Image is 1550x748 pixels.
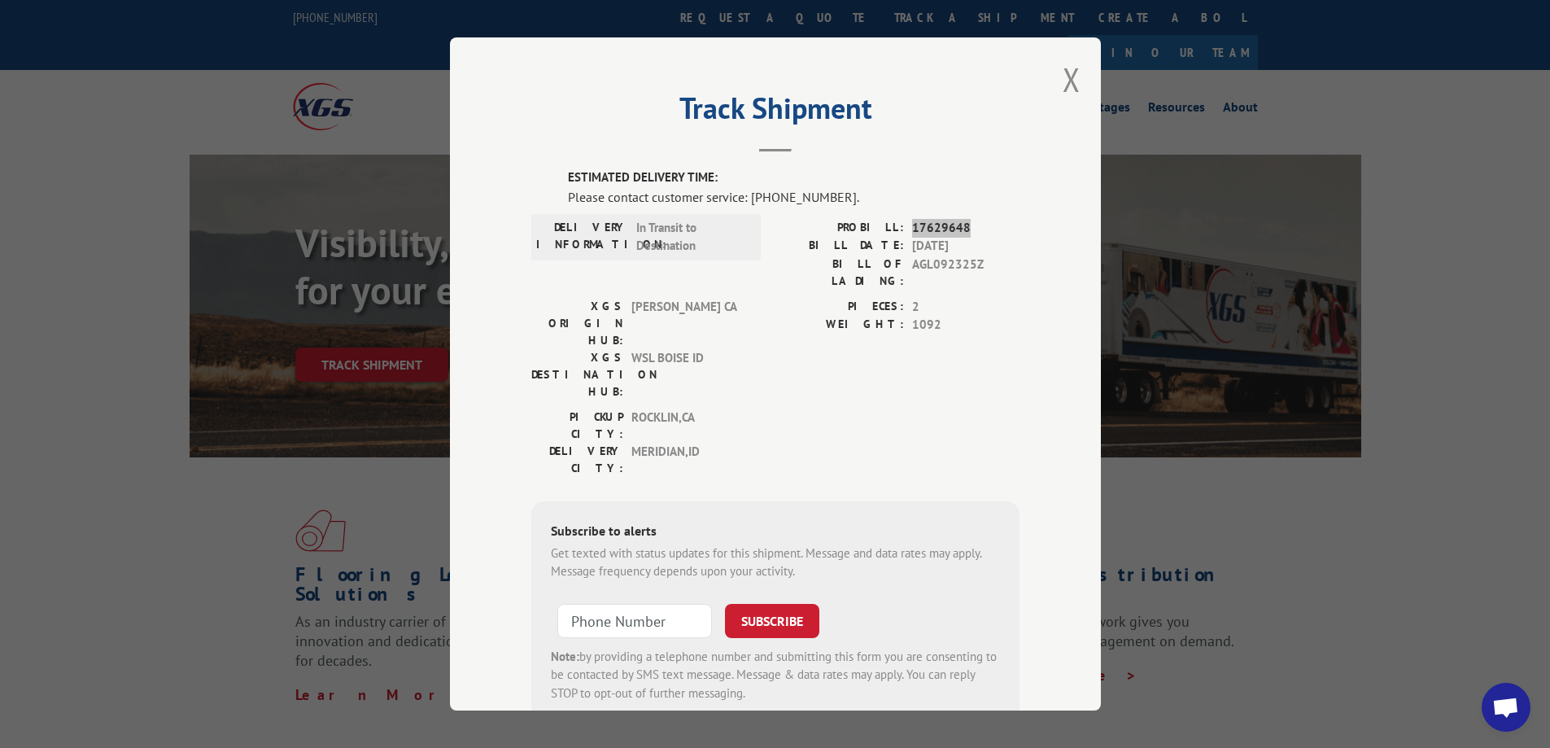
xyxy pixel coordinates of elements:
[775,237,904,256] label: BILL DATE:
[1063,58,1081,101] button: Close modal
[551,648,1000,703] div: by providing a telephone number and submitting this form you are consenting to be contacted by SM...
[725,604,819,638] button: SUBSCRIBE
[631,409,741,443] span: ROCKLIN , CA
[636,219,746,256] span: In Transit to Destination
[912,219,1020,238] span: 17629648
[775,316,904,335] label: WEIGHT:
[912,237,1020,256] span: [DATE]
[551,521,1000,545] div: Subscribe to alerts
[631,443,741,477] span: MERIDIAN , ID
[551,649,579,664] strong: Note:
[531,97,1020,128] h2: Track Shipment
[631,349,741,400] span: WSL BOISE ID
[551,545,1000,581] div: Get texted with status updates for this shipment. Message and data rates may apply. Message frequ...
[531,409,623,443] label: PICKUP CITY:
[912,298,1020,317] span: 2
[531,298,623,349] label: XGS ORIGIN HUB:
[531,443,623,477] label: DELIVERY CITY:
[557,604,712,638] input: Phone Number
[531,349,623,400] label: XGS DESTINATION HUB:
[568,168,1020,187] label: ESTIMATED DELIVERY TIME:
[536,219,628,256] label: DELIVERY INFORMATION:
[912,316,1020,335] span: 1092
[775,256,904,290] label: BILL OF LADING:
[775,219,904,238] label: PROBILL:
[1482,683,1530,732] div: Open chat
[568,187,1020,207] div: Please contact customer service: [PHONE_NUMBER].
[912,256,1020,290] span: AGL092325Z
[775,298,904,317] label: PIECES:
[631,298,741,349] span: [PERSON_NAME] CA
